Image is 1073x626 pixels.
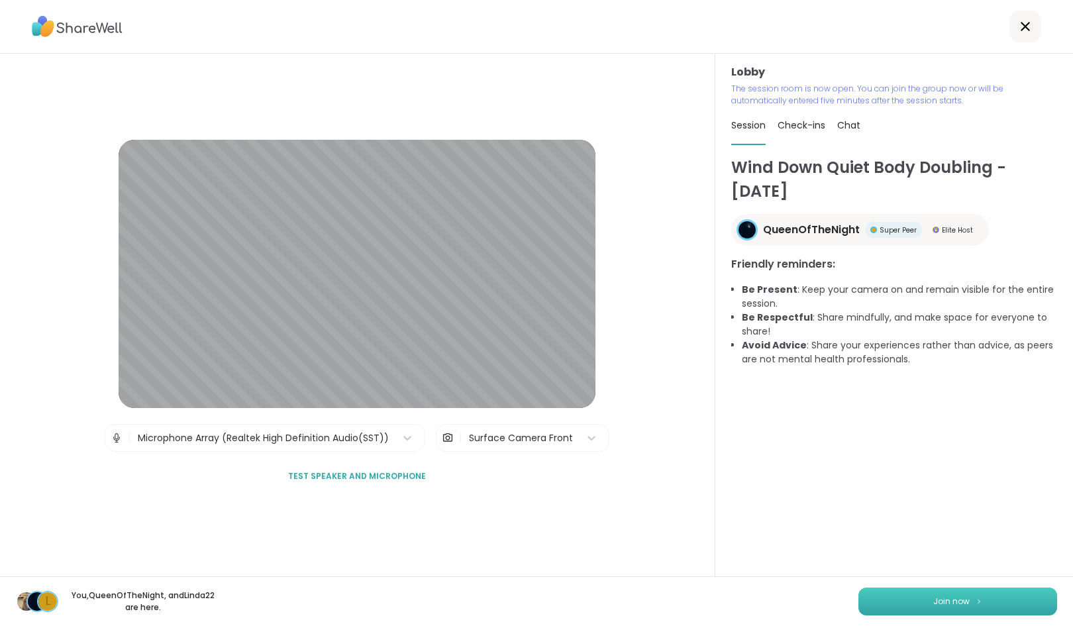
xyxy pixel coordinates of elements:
[933,596,970,607] span: Join now
[111,425,123,451] img: Microphone
[128,425,131,451] span: |
[778,119,825,132] span: Check-ins
[739,221,756,238] img: QueenOfTheNight
[837,119,860,132] span: Chat
[17,592,36,611] img: Jill_LadyOfTheMountain
[288,470,426,482] span: Test speaker and microphone
[69,590,217,613] p: You, QueenOfTheNight , and Linda22 are here.
[283,462,431,490] button: Test speaker and microphone
[742,311,813,324] b: Be Respectful
[742,311,1057,339] li: : Share mindfully, and make space for everyone to share!
[731,214,989,246] a: QueenOfTheNightQueenOfTheNightSuper PeerSuper PeerElite HostElite Host
[975,598,983,605] img: ShareWell Logomark
[742,283,797,296] b: Be Present
[28,592,46,611] img: QueenOfTheNight
[763,222,860,238] span: QueenOfTheNight
[933,227,939,233] img: Elite Host
[469,431,573,445] div: Surface Camera Front
[731,256,1057,272] h3: Friendly reminders:
[731,119,766,132] span: Session
[880,225,917,235] span: Super Peer
[742,283,1057,311] li: : Keep your camera on and remain visible for the entire session.
[459,425,462,451] span: |
[742,339,807,352] b: Avoid Advice
[731,64,1057,80] h3: Lobby
[442,425,454,451] img: Camera
[942,225,973,235] span: Elite Host
[46,593,50,610] span: L
[32,11,123,42] img: ShareWell Logo
[858,588,1057,615] button: Join now
[870,227,877,233] img: Super Peer
[731,156,1057,203] h1: Wind Down Quiet Body Doubling - [DATE]
[742,339,1057,366] li: : Share your experiences rather than advice, as peers are not mental health professionals.
[731,83,1057,107] p: The session room is now open. You can join the group now or will be automatically entered five mi...
[138,431,389,445] div: Microphone Array (Realtek High Definition Audio(SST))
